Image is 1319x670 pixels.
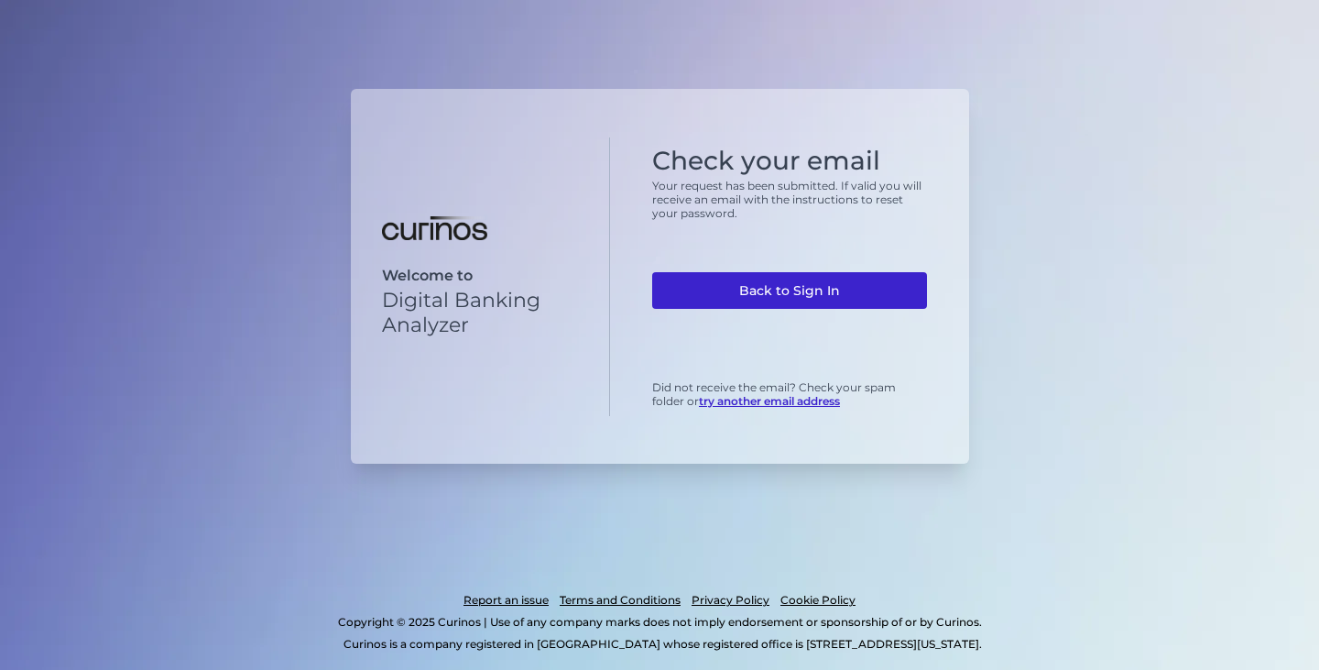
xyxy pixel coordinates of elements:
img: Digital Banking Analyzer [382,216,487,240]
a: try another email address [699,394,840,408]
p: Your request has been submitted. If valid you will receive an email with the instructions to rese... [652,179,927,220]
p: Welcome to [382,267,579,284]
a: Back to Sign In [652,272,927,309]
p: Did not receive the email? Check your spam folder or [652,380,927,408]
a: Privacy Policy [692,589,769,611]
h1: Check your email [652,146,927,177]
a: Report an issue [463,589,549,611]
p: Curinos is a company registered in [GEOGRAPHIC_DATA] whose registered office is [STREET_ADDRESS][... [95,633,1229,655]
a: Terms and Conditions [560,589,681,611]
p: Digital Banking Analyzer [382,288,579,337]
p: Copyright © 2025 Curinos | Use of any company marks does not imply endorsement or sponsorship of ... [90,611,1229,633]
a: Cookie Policy [780,589,856,611]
